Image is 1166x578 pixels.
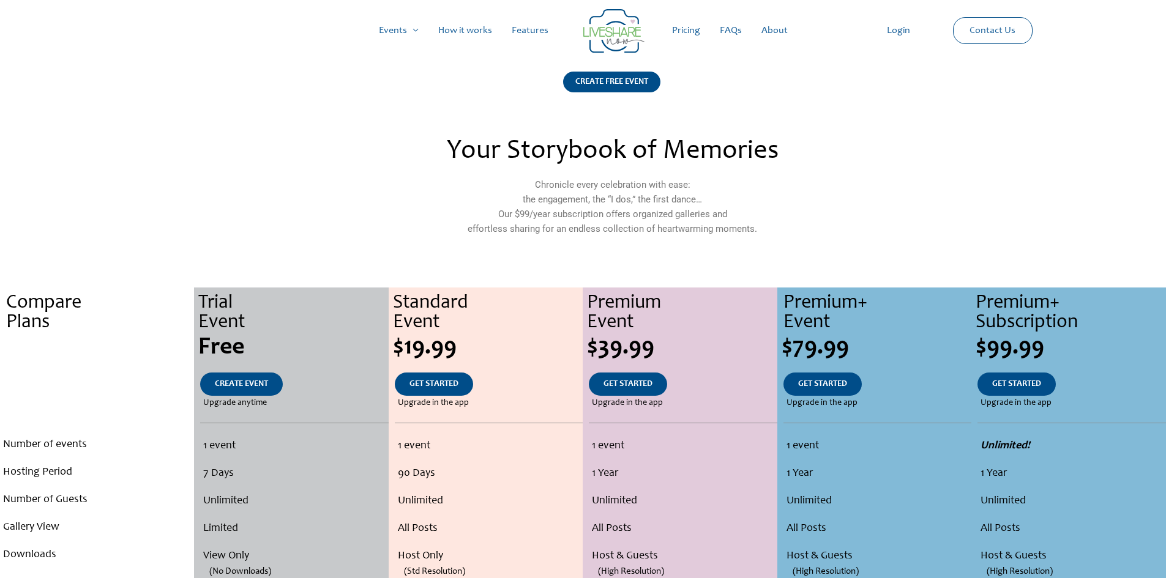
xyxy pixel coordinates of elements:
li: All Posts [981,515,1162,543]
li: 1 event [787,432,968,460]
a: CREATE FREE EVENT [563,72,660,108]
a: How it works [428,11,502,50]
li: 1 event [592,432,774,460]
li: Number of events [3,431,191,459]
div: Premium+ Event [783,294,971,333]
div: CREATE FREE EVENT [563,72,660,92]
a: FAQs [710,11,752,50]
li: Unlimited [203,487,384,515]
li: Unlimited [398,487,580,515]
span: GET STARTED [798,380,847,388]
li: Unlimited [787,487,968,515]
div: Premium Event [587,294,777,333]
span: Upgrade in the app [787,396,858,410]
span: . [94,336,100,360]
a: Contact Us [960,18,1025,43]
span: GET STARTED [409,380,458,388]
span: . [96,399,99,407]
span: Upgrade in the app [592,396,663,410]
li: View Only [203,543,384,570]
li: Downloads [3,541,191,569]
a: GET STARTED [395,372,473,396]
li: 1 Year [787,460,968,487]
li: All Posts [592,515,774,543]
li: 7 Days [203,460,384,487]
div: $79.99 [782,336,971,360]
li: Host & Guests [981,543,1162,570]
li: Hosting Period [3,459,191,486]
li: 90 Days [398,460,580,487]
li: All Posts [787,515,968,543]
div: Premium+ Subscription [976,294,1165,333]
a: GET STARTED [589,372,667,396]
span: GET STARTED [604,380,652,388]
img: LiveShare logo - Capture & Share Event Memories [583,9,645,53]
a: CREATE EVENT [200,372,283,396]
li: 1 Year [981,460,1162,487]
div: Trial Event [198,294,388,333]
strong: Unlimited! [981,440,1030,451]
a: Features [502,11,558,50]
div: $39.99 [587,336,777,360]
div: $99.99 [976,336,1165,360]
div: $19.99 [393,336,583,360]
a: . [81,372,113,396]
h2: Your Storybook of Memories [347,138,877,165]
a: GET STARTED [783,372,862,396]
li: Host Only [398,543,580,570]
a: GET STARTED [977,372,1056,396]
li: Number of Guests [3,486,191,514]
span: CREATE EVENT [215,380,268,388]
span: GET STARTED [992,380,1041,388]
li: 1 event [203,432,384,460]
span: Upgrade in the app [981,396,1052,410]
li: 1 Year [592,460,774,487]
li: Limited [203,515,384,543]
a: Login [877,11,920,50]
a: Pricing [662,11,710,50]
li: All Posts [398,515,580,543]
span: . [96,380,99,388]
p: Chronicle every celebration with ease: the engagement, the “I dos,” the first dance… Our $99/year... [347,177,877,236]
a: About [752,11,798,50]
span: Upgrade anytime [203,396,267,410]
a: Events [369,11,428,50]
div: Free [198,336,388,360]
li: 1 event [398,432,580,460]
li: Host & Guests [787,543,968,570]
li: Gallery View [3,514,191,541]
span: Upgrade in the app [398,396,469,410]
li: Unlimited [981,487,1162,515]
nav: Site Navigation [21,11,1145,50]
div: Compare Plans [6,294,194,333]
div: Standard Event [393,294,583,333]
li: Host & Guests [592,543,774,570]
li: Unlimited [592,487,774,515]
